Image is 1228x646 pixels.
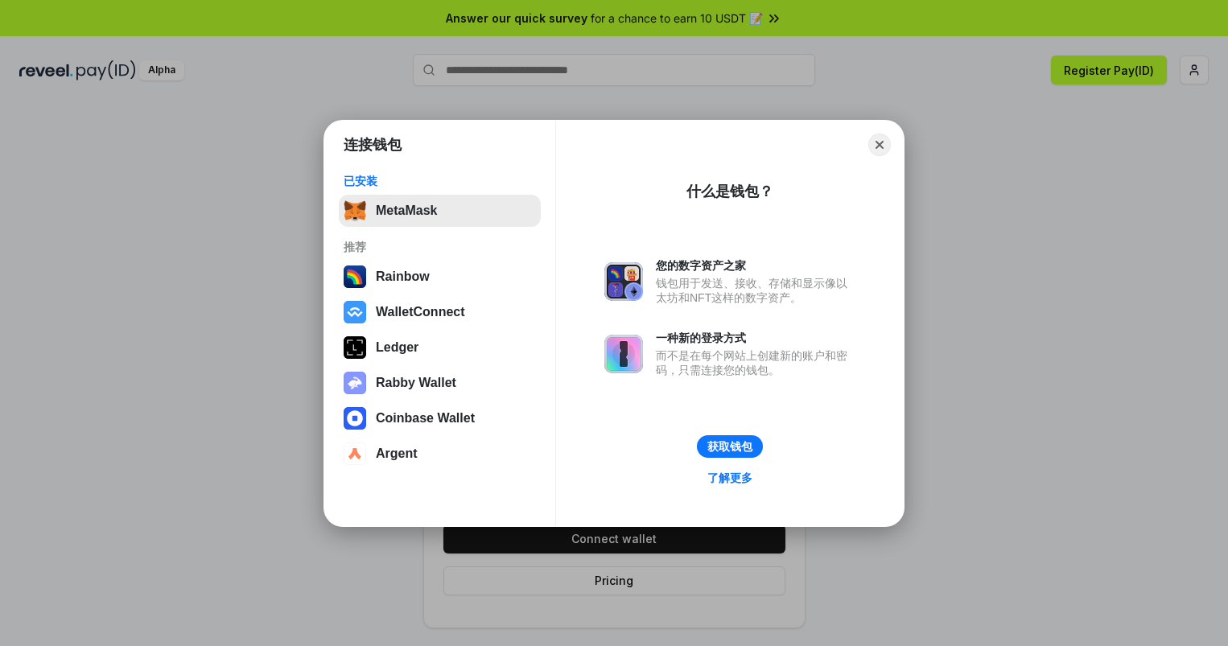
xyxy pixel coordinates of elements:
div: 什么是钱包？ [686,182,773,201]
div: Rabby Wallet [376,376,456,390]
div: 而不是在每个网站上创建新的账户和密码，只需连接您的钱包。 [656,348,855,377]
img: svg+xml,%3Csvg%20xmlns%3D%22http%3A%2F%2Fwww.w3.org%2F2000%2Fsvg%22%20fill%3D%22none%22%20viewBox... [344,372,366,394]
button: 获取钱包 [697,435,763,458]
div: Argent [376,446,418,461]
div: 了解更多 [707,471,752,485]
img: svg+xml,%3Csvg%20width%3D%2228%22%20height%3D%2228%22%20viewBox%3D%220%200%2028%2028%22%20fill%3D... [344,407,366,430]
div: 推荐 [344,240,536,254]
div: WalletConnect [376,305,465,319]
button: Argent [339,438,541,470]
button: Coinbase Wallet [339,402,541,434]
img: svg+xml,%3Csvg%20width%3D%22120%22%20height%3D%22120%22%20viewBox%3D%220%200%20120%20120%22%20fil... [344,265,366,288]
div: Ledger [376,340,418,355]
div: Rainbow [376,270,430,284]
div: 您的数字资产之家 [656,258,855,273]
div: 已安装 [344,174,536,188]
div: Coinbase Wallet [376,411,475,426]
button: Close [868,134,891,156]
img: svg+xml,%3Csvg%20width%3D%2228%22%20height%3D%2228%22%20viewBox%3D%220%200%2028%2028%22%20fill%3D... [344,442,366,465]
img: svg+xml,%3Csvg%20xmlns%3D%22http%3A%2F%2Fwww.w3.org%2F2000%2Fsvg%22%20fill%3D%22none%22%20viewBox... [604,262,643,301]
button: Rabby Wallet [339,367,541,399]
div: 一种新的登录方式 [656,331,855,345]
button: MetaMask [339,195,541,227]
img: svg+xml,%3Csvg%20xmlns%3D%22http%3A%2F%2Fwww.w3.org%2F2000%2Fsvg%22%20width%3D%2228%22%20height%3... [344,336,366,359]
div: MetaMask [376,204,437,218]
img: svg+xml,%3Csvg%20fill%3D%22none%22%20height%3D%2233%22%20viewBox%3D%220%200%2035%2033%22%20width%... [344,200,366,222]
button: Rainbow [339,261,541,293]
h1: 连接钱包 [344,135,402,154]
button: WalletConnect [339,296,541,328]
img: svg+xml,%3Csvg%20width%3D%2228%22%20height%3D%2228%22%20viewBox%3D%220%200%2028%2028%22%20fill%3D... [344,301,366,323]
a: 了解更多 [698,467,762,488]
button: Ledger [339,331,541,364]
img: svg+xml,%3Csvg%20xmlns%3D%22http%3A%2F%2Fwww.w3.org%2F2000%2Fsvg%22%20fill%3D%22none%22%20viewBox... [604,335,643,373]
div: 钱包用于发送、接收、存储和显示像以太坊和NFT这样的数字资产。 [656,276,855,305]
div: 获取钱包 [707,439,752,454]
